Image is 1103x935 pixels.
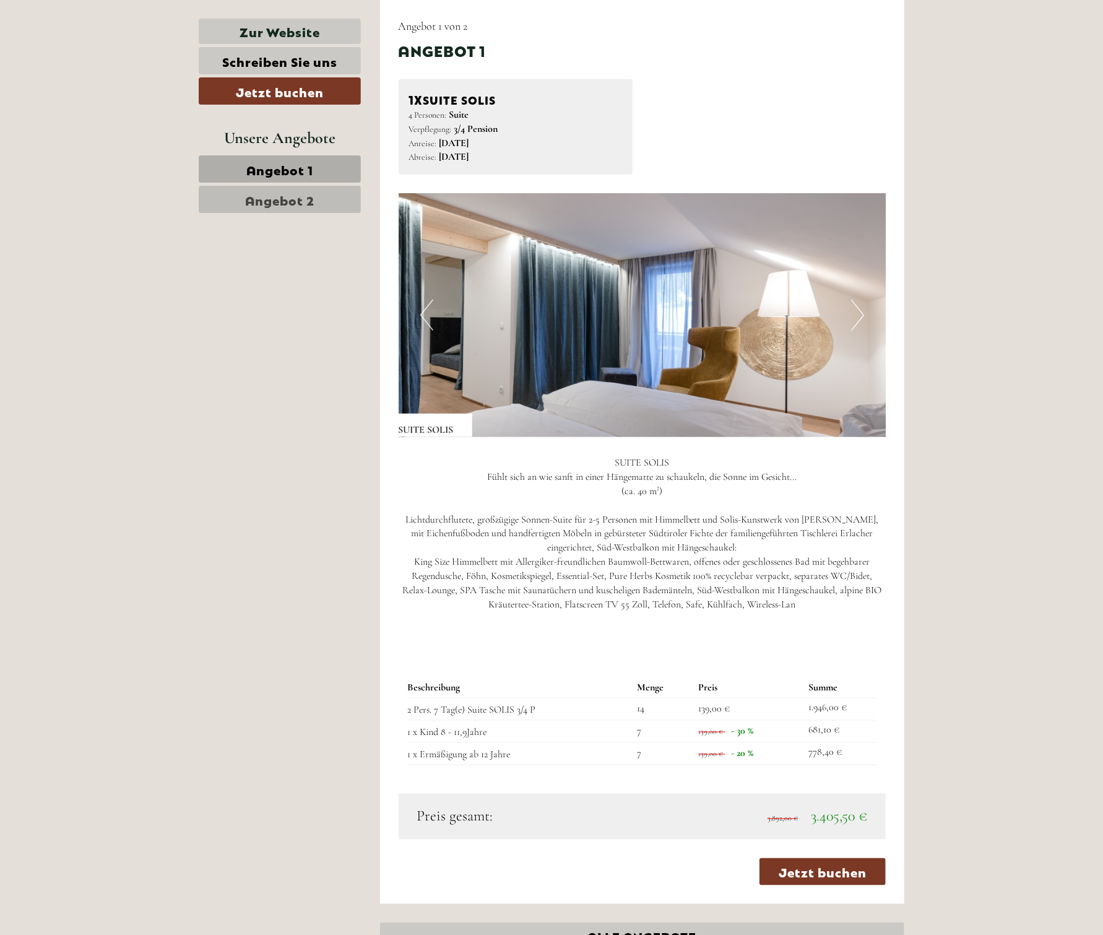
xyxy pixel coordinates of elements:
a: Zur Website [199,19,361,44]
p: SUITE SOLIS Fühlt sich an wie sanft in einer Hängematte zu schaukeln, die Sonne im Gesicht... (ca... [399,456,886,625]
td: 681,10 € [803,721,876,743]
small: Anreise: [409,138,437,149]
div: SUITE SOLIS [409,90,623,108]
b: [DATE] [439,150,469,163]
a: Jetzt buchen [199,77,361,105]
td: 778,40 € [803,742,876,765]
button: Senden [401,321,488,348]
td: 14 [632,698,694,721]
small: 4 Personen: [409,110,447,120]
div: [DATE] [222,9,266,30]
small: Abreise: [409,152,437,162]
div: Preis gesamt: [408,806,642,827]
th: Beschreibung [408,679,633,698]
th: Menge [632,679,694,698]
b: 1x [409,90,423,107]
span: 3.892,00 € [768,814,798,823]
div: Angebot 1 [399,40,487,61]
th: Summe [803,679,876,698]
span: 139,00 € [699,703,730,715]
b: Suite [449,108,469,121]
td: 7 [632,742,694,765]
small: 06:24 [19,60,176,69]
th: Preis [694,679,803,698]
span: 3.405,50 € [811,807,867,825]
a: Jetzt buchen [759,858,886,885]
span: Angebot 1 [246,160,313,178]
span: 139,00 € [699,728,724,736]
span: - 30 % [732,725,754,737]
div: SUITE SOLIS [399,414,472,437]
button: Previous [420,300,433,331]
td: 7 [632,721,694,743]
button: Next [851,300,864,331]
b: [DATE] [439,137,469,149]
span: Angebot 1 von 2 [399,19,468,33]
td: 1 x Kind 8 - 11,9Jahre [408,721,633,743]
b: 3/4 Pension [454,123,498,135]
div: Unsere Angebote [199,126,361,149]
small: Verpflegung: [409,124,452,134]
a: Schreiben Sie uns [199,47,361,74]
span: Angebot 2 [245,191,314,208]
div: [GEOGRAPHIC_DATA] [19,36,176,46]
div: Guten Tag, wie können wir Ihnen helfen? [9,33,182,71]
img: image [399,193,886,437]
td: 1 x Ermäßigung ab 12 Jahre [408,742,633,765]
span: - 20 % [732,747,754,760]
span: 139,00 € [699,750,724,759]
td: 1.946,00 € [803,698,876,721]
td: 2 Pers. 7 Tag(e) Suite SOLIS 3/4 P [408,698,633,721]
